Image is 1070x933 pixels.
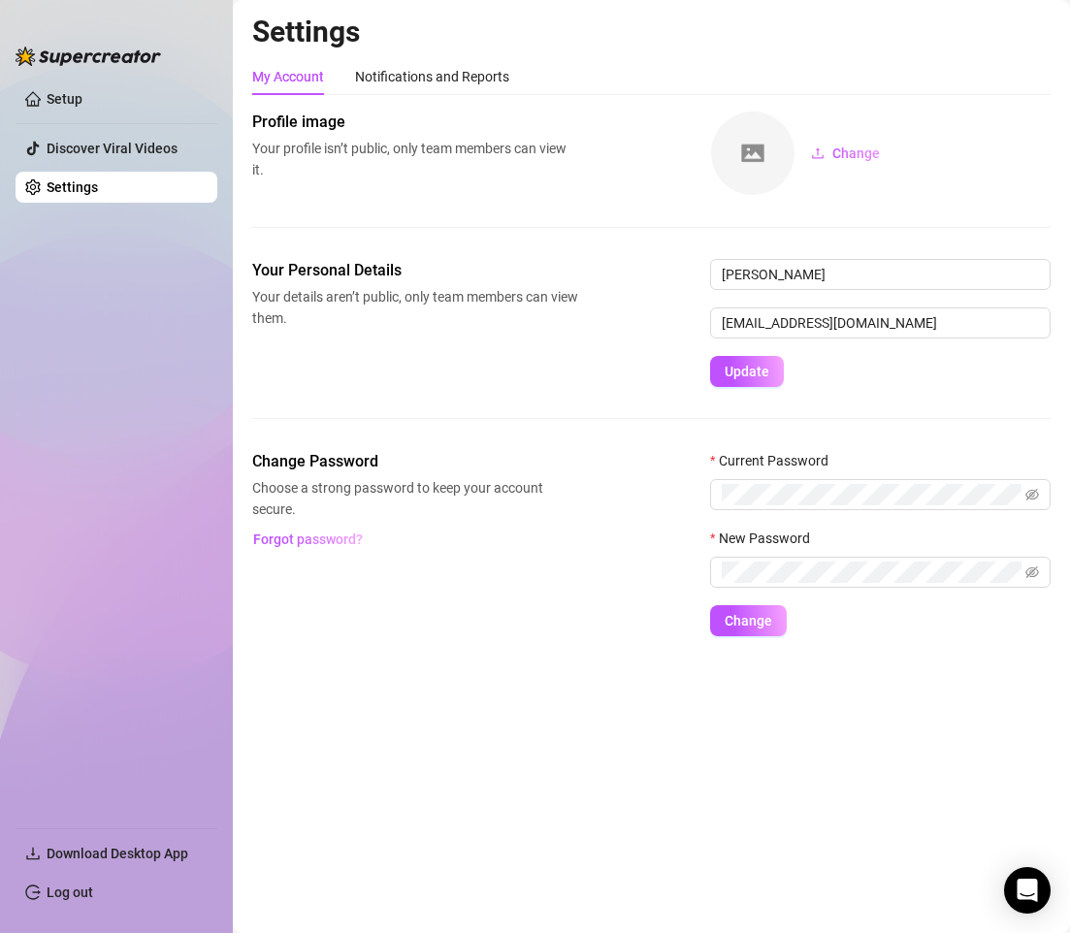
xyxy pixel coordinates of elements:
[355,66,509,87] div: Notifications and Reports
[47,141,178,156] a: Discover Viral Videos
[1025,565,1039,579] span: eye-invisible
[1004,867,1051,914] div: Open Intercom Messenger
[710,605,787,636] button: Change
[252,111,578,134] span: Profile image
[710,450,841,471] label: Current Password
[252,66,324,87] div: My Account
[832,145,880,161] span: Change
[722,484,1021,505] input: Current Password
[725,613,772,628] span: Change
[252,259,578,282] span: Your Personal Details
[252,14,1051,50] h2: Settings
[252,477,578,520] span: Choose a strong password to keep your account secure.
[710,528,823,549] label: New Password
[711,112,794,195] img: square-placeholder.png
[795,138,895,169] button: Change
[47,91,82,107] a: Setup
[252,450,578,473] span: Change Password
[710,307,1051,338] input: Enter new email
[47,885,93,900] a: Log out
[722,562,1021,583] input: New Password
[811,146,825,160] span: upload
[253,531,363,547] span: Forgot password?
[710,356,784,387] button: Update
[252,286,578,329] span: Your details aren’t public, only team members can view them.
[252,524,363,555] button: Forgot password?
[25,846,41,861] span: download
[725,364,769,379] span: Update
[710,259,1051,290] input: Enter name
[47,179,98,195] a: Settings
[1025,488,1039,501] span: eye-invisible
[16,47,161,66] img: logo-BBDzfeDw.svg
[47,846,188,861] span: Download Desktop App
[252,138,578,180] span: Your profile isn’t public, only team members can view it.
